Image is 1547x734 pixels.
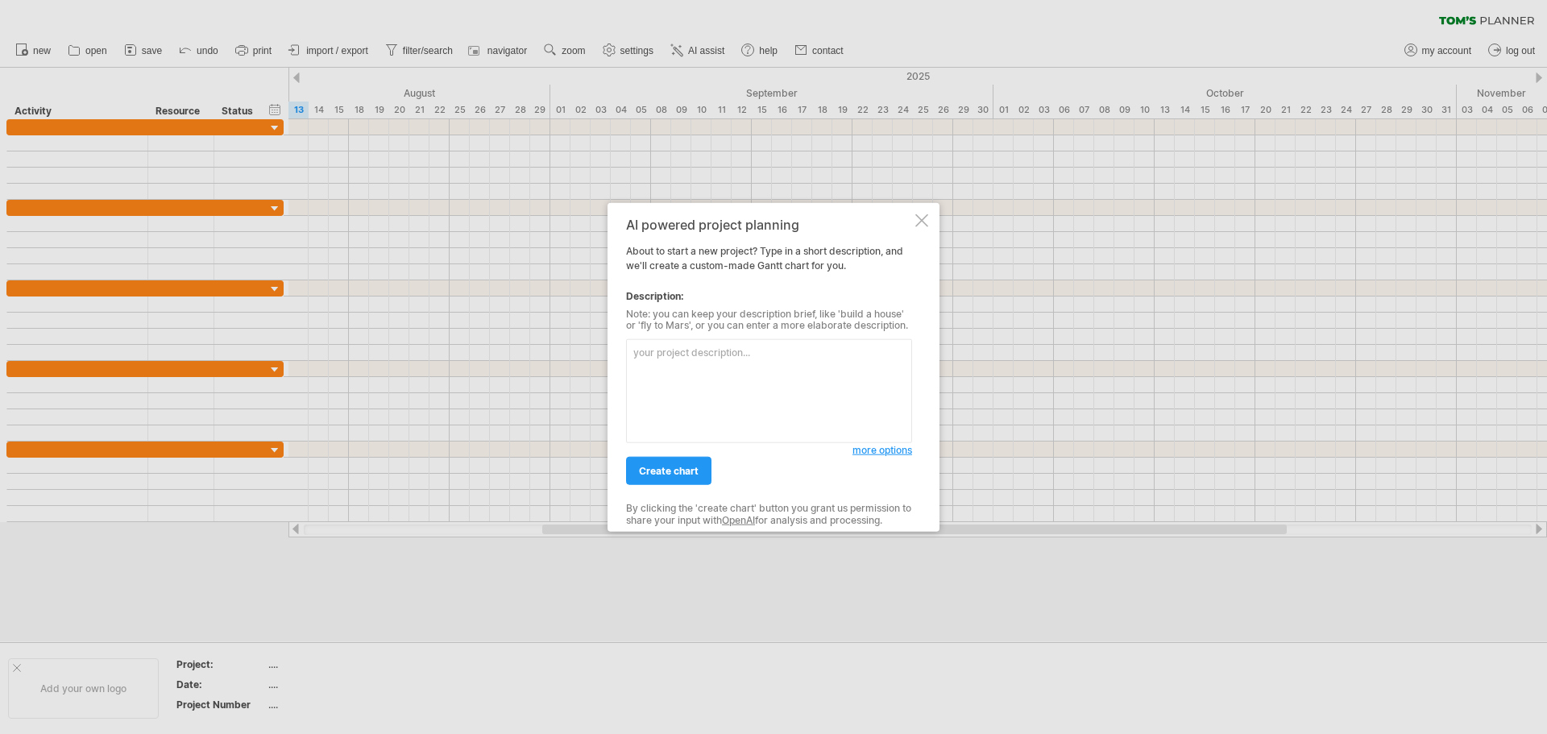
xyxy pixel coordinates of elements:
[626,503,912,526] div: By clicking the 'create chart' button you grant us permission to share your input with for analys...
[626,457,711,485] a: create chart
[626,308,912,331] div: Note: you can keep your description brief, like 'build a house' or 'fly to Mars', or you can ente...
[722,513,755,525] a: OpenAI
[626,288,912,303] div: Description:
[639,465,699,477] span: create chart
[852,443,912,458] a: more options
[626,217,912,517] div: About to start a new project? Type in a short description, and we'll create a custom-made Gantt c...
[852,444,912,456] span: more options
[626,217,912,231] div: AI powered project planning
